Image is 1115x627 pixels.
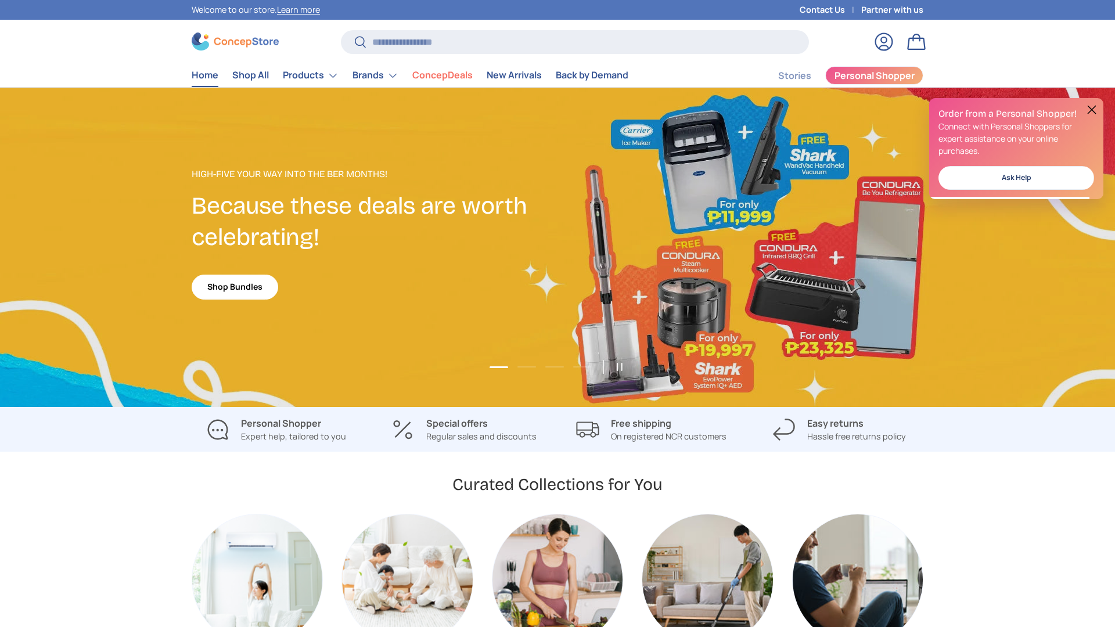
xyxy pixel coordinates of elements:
a: Personal Shopper Expert help, tailored to you [192,416,361,443]
img: ConcepStore [192,33,279,51]
a: ConcepDeals [412,64,473,87]
a: Shop Bundles [192,275,278,300]
a: Personal Shopper [825,66,923,85]
summary: Products [276,64,346,87]
p: Expert help, tailored to you [241,430,346,443]
p: Hassle free returns policy [807,430,906,443]
h2: Order from a Personal Shopper! [938,107,1094,120]
a: Contact Us [800,3,861,16]
a: Back by Demand [556,64,628,87]
a: Stories [778,64,811,87]
nav: Primary [192,64,628,87]
a: Easy returns Hassle free returns policy [754,416,923,443]
p: Connect with Personal Shoppers for expert assistance on your online purchases. [938,120,1094,157]
strong: Free shipping [611,417,671,430]
a: Shop All [232,64,269,87]
strong: Personal Shopper [241,417,321,430]
a: Learn more [277,4,320,15]
a: Special offers Regular sales and discounts [379,416,548,443]
a: Brands [353,64,398,87]
p: High-Five Your Way Into the Ber Months! [192,167,557,181]
a: Free shipping On registered NCR customers [567,416,736,443]
a: Partner with us [861,3,923,16]
p: Welcome to our store. [192,3,320,16]
h2: Because these deals are worth celebrating! [192,190,557,253]
a: Products [283,64,339,87]
h2: Curated Collections for You [452,474,663,495]
a: Ask Help [938,166,1094,190]
a: Home [192,64,218,87]
span: Personal Shopper [835,71,915,80]
summary: Brands [346,64,405,87]
nav: Secondary [750,64,923,87]
p: On registered NCR customers [611,430,726,443]
p: Regular sales and discounts [426,430,537,443]
strong: Special offers [426,417,488,430]
a: New Arrivals [487,64,542,87]
strong: Easy returns [807,417,864,430]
